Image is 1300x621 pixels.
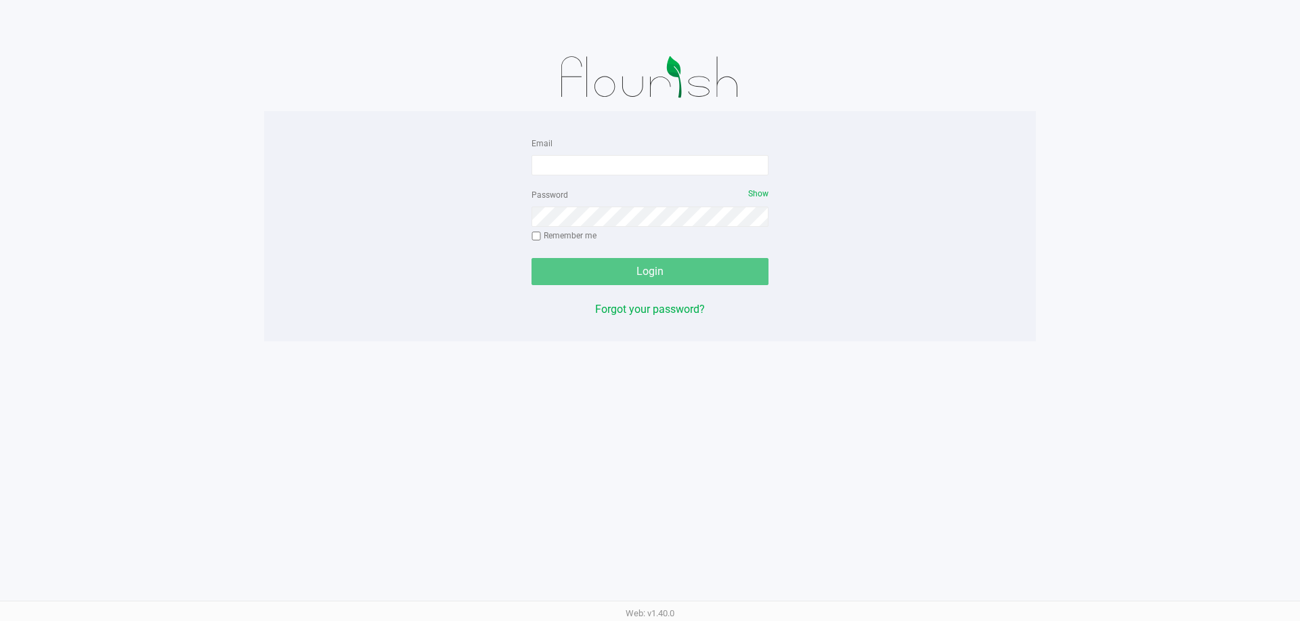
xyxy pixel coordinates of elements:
input: Remember me [532,232,541,241]
button: Forgot your password? [595,301,705,318]
span: Show [748,189,768,198]
label: Password [532,189,568,201]
label: Email [532,137,552,150]
span: Web: v1.40.0 [626,608,674,618]
label: Remember me [532,230,597,242]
